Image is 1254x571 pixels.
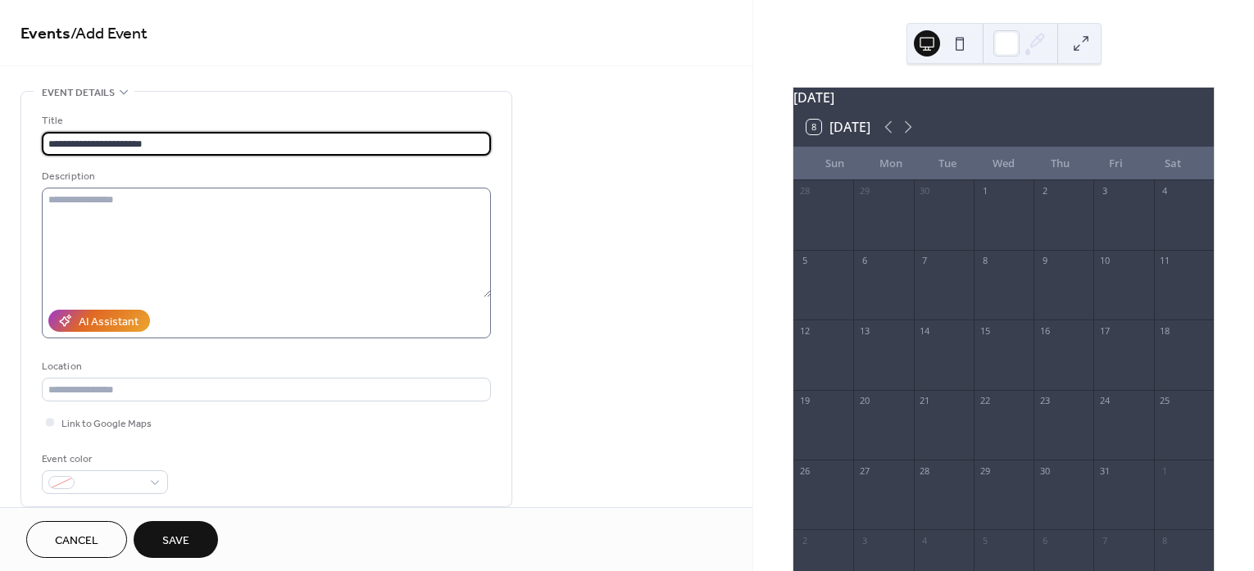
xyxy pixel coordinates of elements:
[1098,534,1111,546] div: 7
[42,84,115,102] span: Event details
[42,358,488,375] div: Location
[1159,395,1171,407] div: 25
[798,255,811,267] div: 5
[919,465,931,477] div: 28
[858,324,870,337] div: 13
[1098,465,1111,477] div: 31
[979,324,991,337] div: 15
[1088,147,1145,180] div: Fri
[1159,324,1171,337] div: 18
[1038,324,1051,337] div: 16
[1159,255,1171,267] div: 11
[919,147,975,180] div: Tue
[1038,465,1051,477] div: 30
[858,395,870,407] div: 20
[1159,534,1171,546] div: 8
[48,310,150,332] button: AI Assistant
[979,185,991,197] div: 1
[1098,324,1111,337] div: 17
[801,116,876,138] button: 8[DATE]
[1098,395,1111,407] div: 24
[134,521,218,558] button: Save
[162,532,189,550] span: Save
[1032,147,1088,180] div: Thu
[70,18,148,50] span: / Add Event
[919,255,931,267] div: 7
[42,112,488,129] div: Title
[1038,185,1051,197] div: 2
[858,534,870,546] div: 3
[858,255,870,267] div: 6
[42,451,165,468] div: Event color
[798,534,811,546] div: 2
[798,324,811,337] div: 12
[1038,395,1051,407] div: 23
[1144,147,1201,180] div: Sat
[858,465,870,477] div: 27
[55,532,98,550] span: Cancel
[1159,185,1171,197] div: 4
[1038,534,1051,546] div: 6
[20,18,70,50] a: Events
[858,185,870,197] div: 29
[79,314,139,331] div: AI Assistant
[798,465,811,477] div: 26
[798,395,811,407] div: 19
[979,534,991,546] div: 5
[26,521,127,558] button: Cancel
[975,147,1032,180] div: Wed
[806,147,863,180] div: Sun
[979,255,991,267] div: 8
[979,395,991,407] div: 22
[1098,185,1111,197] div: 3
[1098,255,1111,267] div: 10
[919,324,931,337] div: 14
[798,185,811,197] div: 28
[61,415,152,433] span: Link to Google Maps
[919,395,931,407] div: 21
[1159,465,1171,477] div: 1
[42,168,488,185] div: Description
[919,534,931,546] div: 4
[793,88,1214,107] div: [DATE]
[1038,255,1051,267] div: 9
[863,147,920,180] div: Mon
[919,185,931,197] div: 30
[979,465,991,477] div: 29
